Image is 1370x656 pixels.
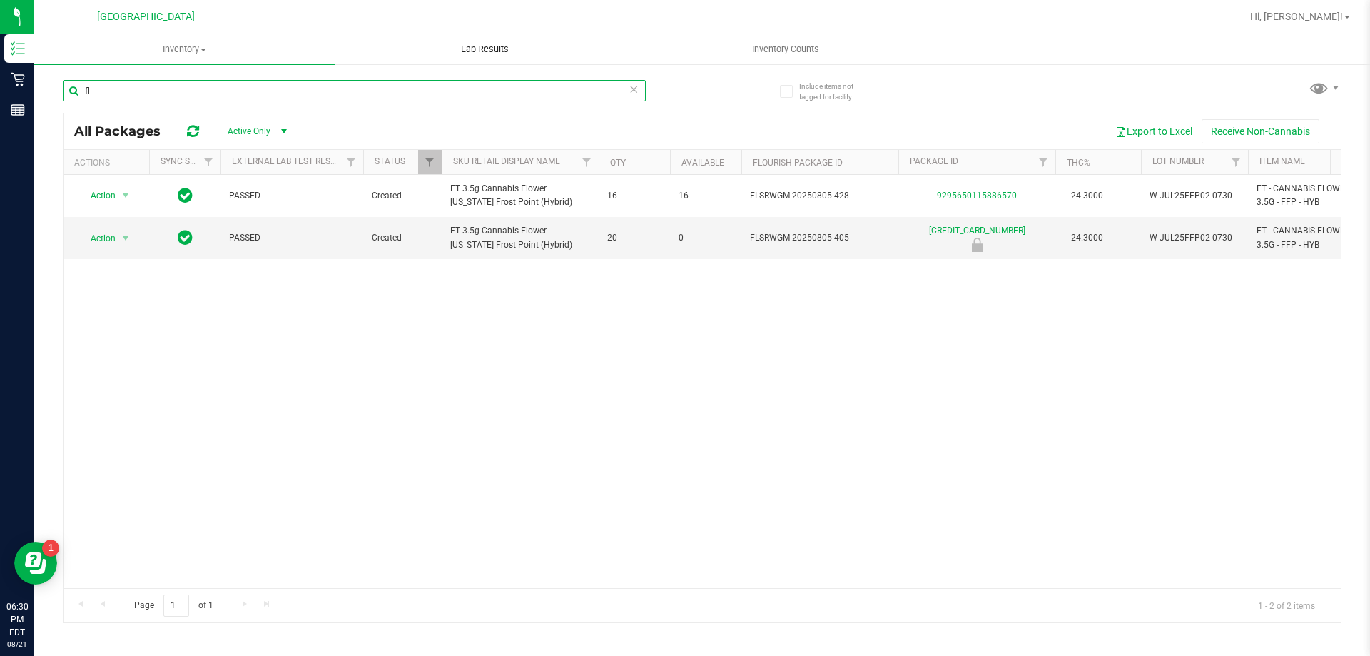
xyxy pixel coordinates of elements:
[799,81,871,102] span: Include items not tagged for facility
[910,156,958,166] a: Package ID
[418,150,442,174] a: Filter
[78,228,116,248] span: Action
[1064,186,1110,206] span: 24.3000
[1067,158,1090,168] a: THC%
[1250,11,1343,22] span: Hi, [PERSON_NAME]!
[1257,182,1364,209] span: FT - CANNABIS FLOWER - 3.5G - FFP - HYB
[161,156,215,166] a: Sync Status
[11,72,25,86] inline-svg: Retail
[753,158,843,168] a: Flourish Package ID
[610,158,626,168] a: Qty
[372,189,433,203] span: Created
[450,224,590,251] span: FT 3.5g Cannabis Flower [US_STATE] Frost Point (Hybrid)
[681,158,724,168] a: Available
[122,595,225,617] span: Page of 1
[229,189,355,203] span: PASSED
[750,231,890,245] span: FLSRWGM-20250805-405
[635,34,935,64] a: Inventory Counts
[63,80,646,101] input: Search Package ID, Item Name, SKU, Lot or Part Number...
[163,595,189,617] input: 1
[42,540,59,557] iframe: Resource center unread badge
[1064,228,1110,248] span: 24.3000
[117,228,135,248] span: select
[1224,150,1248,174] a: Filter
[442,43,528,56] span: Lab Results
[929,226,1025,236] a: [CREDIT_CARD_NUMBER]
[1259,156,1305,166] a: Item Name
[1152,156,1204,166] a: Lot Number
[679,189,733,203] span: 16
[14,542,57,585] iframe: Resource center
[937,191,1017,201] a: 9295650115886570
[896,238,1057,252] div: Newly Received
[335,34,635,64] a: Lab Results
[34,34,335,64] a: Inventory
[1150,189,1239,203] span: W-JUL25FFP02-0730
[117,186,135,206] span: select
[1150,231,1239,245] span: W-JUL25FFP02-0730
[733,43,838,56] span: Inventory Counts
[74,158,143,168] div: Actions
[1202,119,1319,143] button: Receive Non-Cannabis
[11,41,25,56] inline-svg: Inventory
[178,228,193,248] span: In Sync
[1106,119,1202,143] button: Export to Excel
[750,189,890,203] span: FLSRWGM-20250805-428
[178,186,193,206] span: In Sync
[1032,150,1055,174] a: Filter
[97,11,195,23] span: [GEOGRAPHIC_DATA]
[629,80,639,99] span: Clear
[6,600,28,639] p: 06:30 PM EDT
[229,231,355,245] span: PASSED
[575,150,599,174] a: Filter
[34,43,335,56] span: Inventory
[197,150,220,174] a: Filter
[1257,224,1364,251] span: FT - CANNABIS FLOWER - 3.5G - FFP - HYB
[453,156,560,166] a: Sku Retail Display Name
[74,123,175,139] span: All Packages
[11,103,25,117] inline-svg: Reports
[232,156,344,166] a: External Lab Test Result
[6,639,28,650] p: 08/21
[1247,595,1326,616] span: 1 - 2 of 2 items
[679,231,733,245] span: 0
[78,186,116,206] span: Action
[375,156,405,166] a: Status
[340,150,363,174] a: Filter
[607,189,661,203] span: 16
[607,231,661,245] span: 20
[450,182,590,209] span: FT 3.5g Cannabis Flower [US_STATE] Frost Point (Hybrid)
[372,231,433,245] span: Created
